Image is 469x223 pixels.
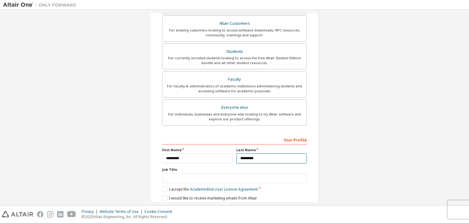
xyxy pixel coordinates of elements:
div: For existing customers looking to access software downloads, HPC resources, community, trainings ... [166,28,303,38]
img: Altair One [3,2,79,8]
label: Last Name [236,148,307,152]
a: Academic End-User License Agreement [190,187,258,192]
div: For faculty & administrators of academic institutions administering students and accessing softwa... [166,84,303,93]
label: First Name [162,148,233,152]
p: © 2025 Altair Engineering, Inc. All Rights Reserved. [82,214,176,219]
div: Cookie Consent [144,209,176,214]
div: Students [166,47,303,56]
img: youtube.svg [67,211,76,218]
div: Website Terms of Use [100,209,144,214]
img: instagram.svg [47,211,53,218]
img: facebook.svg [37,211,43,218]
label: Job Title [162,167,307,172]
label: I accept the [162,187,258,192]
div: Faculty [166,75,303,84]
div: For currently enrolled students looking to access the free Altair Student Edition bundle and all ... [166,56,303,65]
div: Everyone else [166,103,303,112]
img: linkedin.svg [57,211,64,218]
img: altair_logo.svg [2,211,33,218]
div: For individuals, businesses and everyone else looking to try Altair software and explore our prod... [166,112,303,122]
div: Privacy [82,209,100,214]
div: Your Profile [162,135,307,144]
label: I would like to receive marketing emails from Altair [162,196,257,201]
div: Altair Customers [166,19,303,28]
